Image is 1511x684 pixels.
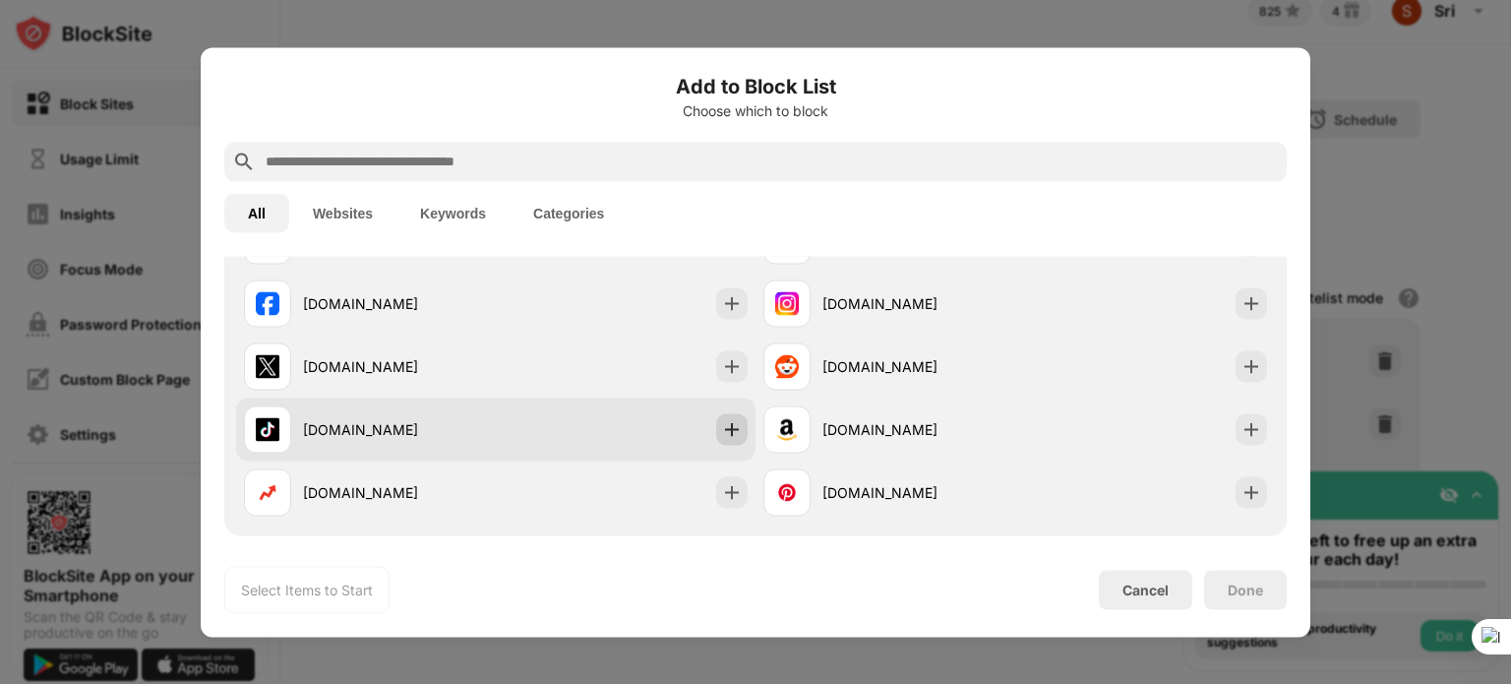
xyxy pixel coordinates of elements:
[775,417,799,441] img: favicons
[256,417,279,441] img: favicons
[775,480,799,504] img: favicons
[822,419,1015,440] div: [DOMAIN_NAME]
[775,354,799,378] img: favicons
[241,580,373,599] div: Select Items to Start
[1122,582,1169,598] div: Cancel
[303,482,496,503] div: [DOMAIN_NAME]
[510,193,628,232] button: Categories
[256,291,279,315] img: favicons
[396,193,510,232] button: Keywords
[1228,582,1263,597] div: Done
[822,482,1015,503] div: [DOMAIN_NAME]
[289,193,396,232] button: Websites
[822,293,1015,314] div: [DOMAIN_NAME]
[224,71,1287,100] h6: Add to Block List
[224,193,289,232] button: All
[256,480,279,504] img: favicons
[303,356,496,377] div: [DOMAIN_NAME]
[224,102,1287,118] div: Choose which to block
[232,150,256,173] img: search.svg
[822,356,1015,377] div: [DOMAIN_NAME]
[303,419,496,440] div: [DOMAIN_NAME]
[775,291,799,315] img: favicons
[256,354,279,378] img: favicons
[303,293,496,314] div: [DOMAIN_NAME]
